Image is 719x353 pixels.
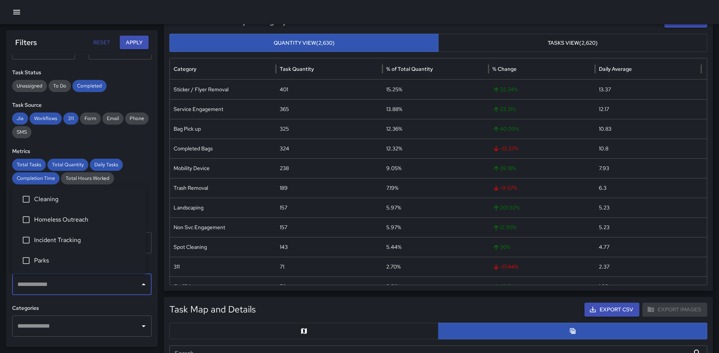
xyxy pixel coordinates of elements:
[125,112,149,125] div: Phone
[169,303,256,316] h5: Task Map and Details
[492,159,591,178] span: 39.18 %
[61,175,114,182] span: Total Hours Worked
[169,323,439,339] button: Map
[170,158,276,178] div: Mobility Device
[12,159,46,171] div: Total Tasks
[276,139,382,158] div: 324
[72,82,107,90] span: Completed
[49,80,71,92] div: To Do
[12,80,47,92] div: Unassigned
[276,158,382,178] div: 238
[12,115,28,122] span: Jia
[12,82,47,90] span: Unassigned
[90,159,123,171] div: Daily Tasks
[80,115,101,122] span: Form
[63,112,78,125] div: 311
[492,198,591,217] span: 201.92 %
[34,256,140,265] span: Parks
[382,198,489,217] div: 5.97%
[276,276,382,296] div: 58
[276,178,382,198] div: 189
[438,34,707,52] button: Tasks View(2,620)
[276,119,382,139] div: 325
[170,99,276,119] div: Service Engagement
[138,321,149,331] button: Open
[492,80,591,99] span: 32.34 %
[382,158,489,178] div: 9.05%
[595,178,701,198] div: 6.3
[386,66,433,72] div: % of Total Quantity
[170,80,276,99] div: Sticker / Flyer Removal
[595,119,701,139] div: 10.83
[170,119,276,139] div: Bag Pick up
[382,119,489,139] div: 12.36%
[382,80,489,99] div: 15.25%
[382,237,489,257] div: 5.44%
[120,36,149,50] button: Apply
[492,100,591,119] span: 23.31 %
[599,66,632,72] div: Daily Average
[438,323,707,339] button: Table
[595,237,701,257] div: 4.77
[382,217,489,237] div: 5.97%
[12,69,152,77] h6: Task Status
[138,279,149,290] button: Close
[12,101,152,109] h6: Task Source
[30,112,62,125] div: Workflows
[492,178,591,198] span: -9.57 %
[30,115,62,122] span: Workflows
[15,36,37,48] h6: Filters
[34,236,140,245] span: Incident Tracking
[492,66,517,72] div: % Change
[125,115,149,122] span: Phone
[595,139,701,158] div: 10.8
[12,147,152,156] h6: Metrics
[492,277,591,296] span: 65.71 %
[595,99,701,119] div: 12.17
[276,80,382,99] div: 401
[382,178,489,198] div: 7.19%
[382,257,489,276] div: 2.70%
[169,34,439,52] button: Quantity View(2,630)
[12,172,60,184] div: Completion Time
[174,66,196,72] div: Category
[382,99,489,119] div: 13.88%
[12,126,31,138] div: SMS
[276,237,382,257] div: 143
[47,159,88,171] div: Total Quantity
[170,198,276,217] div: Landscaping
[12,128,31,136] span: SMS
[276,217,382,237] div: 157
[170,257,276,276] div: 311
[170,178,276,198] div: Trash Removal
[276,99,382,119] div: 365
[170,139,276,158] div: Completed Bags
[102,112,124,125] div: Email
[170,276,276,296] div: Graffiti
[595,276,701,296] div: 1.93
[382,139,489,158] div: 12.32%
[492,237,591,257] span: 30 %
[382,276,489,296] div: 2.21%
[12,112,28,125] div: Jia
[80,112,101,125] div: Form
[102,115,124,122] span: Email
[492,119,591,139] span: 40.09 %
[595,257,701,276] div: 2.37
[47,161,88,169] span: Total Quantity
[492,139,591,158] span: -13.37 %
[170,237,276,257] div: Spot Cleaning
[595,198,701,217] div: 5.23
[595,217,701,237] div: 5.23
[49,82,71,90] span: To Do
[34,215,140,224] span: Homeless Outreach
[300,327,308,335] svg: Map
[34,195,140,204] span: Cleaning
[12,161,46,169] span: Total Tasks
[492,218,591,237] span: 12.95 %
[595,158,701,178] div: 7.93
[276,198,382,217] div: 157
[170,217,276,237] div: Non Svc Engagement
[595,80,701,99] div: 13.37
[90,161,123,169] span: Daily Tasks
